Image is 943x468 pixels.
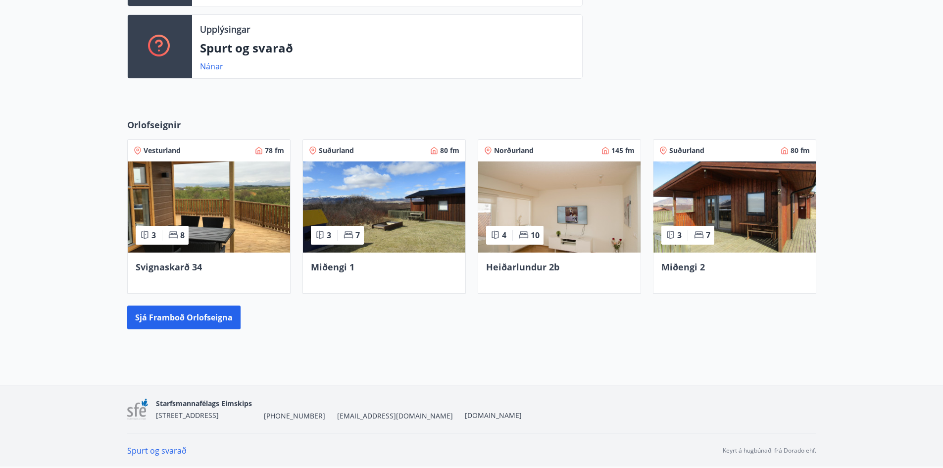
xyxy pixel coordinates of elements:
[723,446,816,455] p: Keyrt á hugbúnaði frá Dorado ehf.
[706,230,710,241] span: 7
[502,230,506,241] span: 4
[337,411,453,421] span: [EMAIL_ADDRESS][DOMAIN_NAME]
[128,161,290,253] img: Paella dish
[440,146,459,156] span: 80 fm
[200,40,574,56] p: Spurt og svarað
[791,146,810,156] span: 80 fm
[478,161,641,253] img: Paella dish
[127,306,241,329] button: Sjá framboð orlofseigna
[355,230,360,241] span: 7
[200,61,223,72] a: Nánar
[156,399,252,408] span: Starfsmannafélags Eimskips
[127,445,187,456] a: Spurt og svarað
[265,146,284,156] span: 78 fm
[661,261,705,273] span: Miðengi 2
[486,261,559,273] span: Heiðarlundur 2b
[494,146,534,156] span: Norðurland
[465,411,522,420] a: [DOMAIN_NAME]
[144,146,181,156] span: Vesturland
[264,411,325,421] span: [PHONE_NUMBER]
[653,161,816,253] img: Paella dish
[319,146,354,156] span: Suðurland
[677,230,682,241] span: 3
[156,411,219,420] span: [STREET_ADDRESS]
[200,23,250,36] p: Upplýsingar
[531,230,540,241] span: 10
[180,230,185,241] span: 8
[151,230,156,241] span: 3
[136,261,202,273] span: Svignaskarð 34
[669,146,704,156] span: Suðurland
[311,261,354,273] span: Miðengi 1
[303,161,465,253] img: Paella dish
[611,146,635,156] span: 145 fm
[327,230,331,241] span: 3
[127,118,181,131] span: Orlofseignir
[127,399,149,420] img: 7sa1LslLnpN6OqSLT7MqncsxYNiZGdZT4Qcjshc2.png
